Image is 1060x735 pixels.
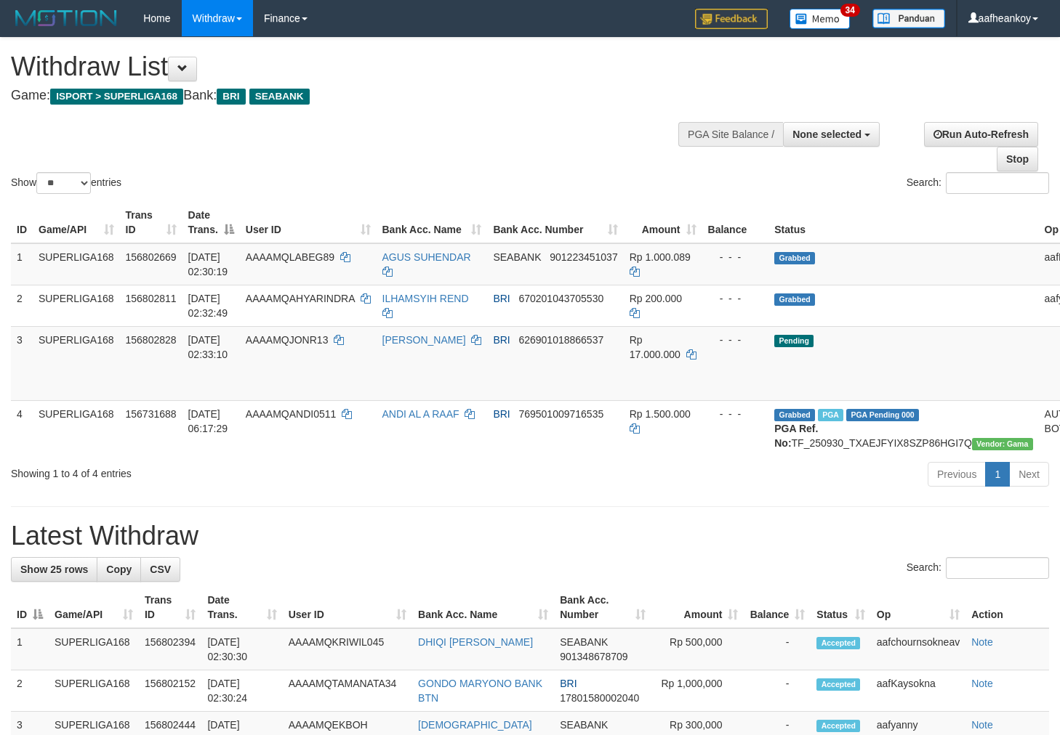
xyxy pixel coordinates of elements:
img: Button%20Memo.svg [790,9,851,29]
label: Search: [907,557,1049,579]
a: Previous [928,462,986,487]
td: SUPERLIGA168 [49,670,139,712]
span: Accepted [816,720,860,732]
td: SUPERLIGA168 [49,628,139,670]
td: SUPERLIGA168 [33,400,120,456]
td: - [744,670,811,712]
th: Date Trans.: activate to sort column descending [182,202,240,243]
span: AAAAMQJONR13 [246,334,329,346]
span: [DATE] 06:17:29 [188,408,228,434]
a: Show 25 rows [11,557,97,582]
span: AAAAMQLABEG89 [246,251,334,263]
span: Vendor URL: https://trx31.1velocity.biz [972,438,1033,450]
th: Date Trans.: activate to sort column ascending [201,587,282,628]
span: BRI [493,293,510,304]
th: Trans ID: activate to sort column ascending [120,202,182,243]
td: 156802152 [139,670,202,712]
div: - - - [708,291,763,306]
img: MOTION_logo.png [11,7,121,29]
div: - - - [708,250,763,264]
span: SEABANK [249,89,310,105]
a: Next [1009,462,1049,487]
td: 1 [11,628,49,670]
span: Grabbed [774,293,815,306]
span: BRI [560,678,577,689]
th: Balance: activate to sort column ascending [744,587,811,628]
span: Rp 200.000 [630,293,682,304]
a: CSV [140,557,180,582]
a: Note [971,636,993,648]
th: Amount: activate to sort column ascending [651,587,744,628]
span: BRI [493,408,510,420]
th: User ID: activate to sort column ascending [283,587,412,628]
td: 4 [11,400,33,456]
td: AAAAMQKRIWIL045 [283,628,412,670]
input: Search: [946,172,1049,194]
span: Pending [774,335,814,347]
a: ILHAMSYIH REND [382,293,469,304]
td: TF_250930_TXAEJFYIX8SZP86HGI7Q [768,400,1038,456]
th: Status [768,202,1038,243]
span: 156802669 [126,251,177,263]
td: 1 [11,243,33,285]
th: User ID: activate to sort column ascending [240,202,377,243]
td: SUPERLIGA168 [33,326,120,400]
th: Status: activate to sort column ascending [811,587,870,628]
span: BRI [217,89,245,105]
a: Stop [997,147,1038,171]
th: Bank Acc. Number: activate to sort column ascending [487,202,623,243]
input: Search: [946,557,1049,579]
div: - - - [708,407,763,421]
label: Search: [907,172,1049,194]
td: 2 [11,670,49,712]
span: Copy [106,564,132,575]
a: DHIQI [PERSON_NAME] [418,636,533,648]
td: Rp 500,000 [651,628,744,670]
label: Show entries [11,172,121,194]
td: Rp 1,000,000 [651,670,744,712]
a: ANDI AL A RAAF [382,408,459,420]
a: [PERSON_NAME] [382,334,466,346]
th: ID [11,202,33,243]
th: Bank Acc. Name: activate to sort column ascending [377,202,488,243]
span: [DATE] 02:30:19 [188,251,228,277]
a: AGUS SUHENDAR [382,251,471,263]
span: PGA Pending [846,409,919,421]
span: AAAAMQAHYARINDRA [246,293,355,304]
span: Grabbed [774,252,815,264]
div: - - - [708,333,763,347]
td: [DATE] 02:30:24 [201,670,282,712]
th: Op: activate to sort column ascending [871,587,965,628]
span: SEABANK [493,251,541,263]
h1: Latest Withdraw [11,521,1049,551]
span: Grabbed [774,409,815,421]
th: Bank Acc. Number: activate to sort column ascending [554,587,651,628]
span: BRI [493,334,510,346]
span: Copy 17801580002040 to clipboard [560,692,639,704]
td: 2 [11,285,33,326]
th: Bank Acc. Name: activate to sort column ascending [412,587,554,628]
span: Rp 1.500.000 [630,408,691,420]
td: aafchournsokneav [871,628,965,670]
span: 156731688 [126,408,177,420]
td: 156802394 [139,628,202,670]
td: aafKaysokna [871,670,965,712]
th: Balance [702,202,769,243]
td: SUPERLIGA168 [33,243,120,285]
th: Game/API: activate to sort column ascending [33,202,120,243]
a: 1 [985,462,1010,487]
button: None selected [783,122,880,147]
td: [DATE] 02:30:30 [201,628,282,670]
th: Amount: activate to sort column ascending [624,202,702,243]
img: panduan.png [872,9,945,28]
span: ISPORT > SUPERLIGA168 [50,89,183,105]
th: Action [965,587,1049,628]
a: Note [971,719,993,731]
span: Copy 626901018866537 to clipboard [518,334,603,346]
span: None selected [792,129,862,140]
a: Note [971,678,993,689]
span: Rp 17.000.000 [630,334,680,360]
a: Copy [97,557,141,582]
a: GONDO MARYONO BANK BTN [418,678,542,704]
span: CSV [150,564,171,575]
